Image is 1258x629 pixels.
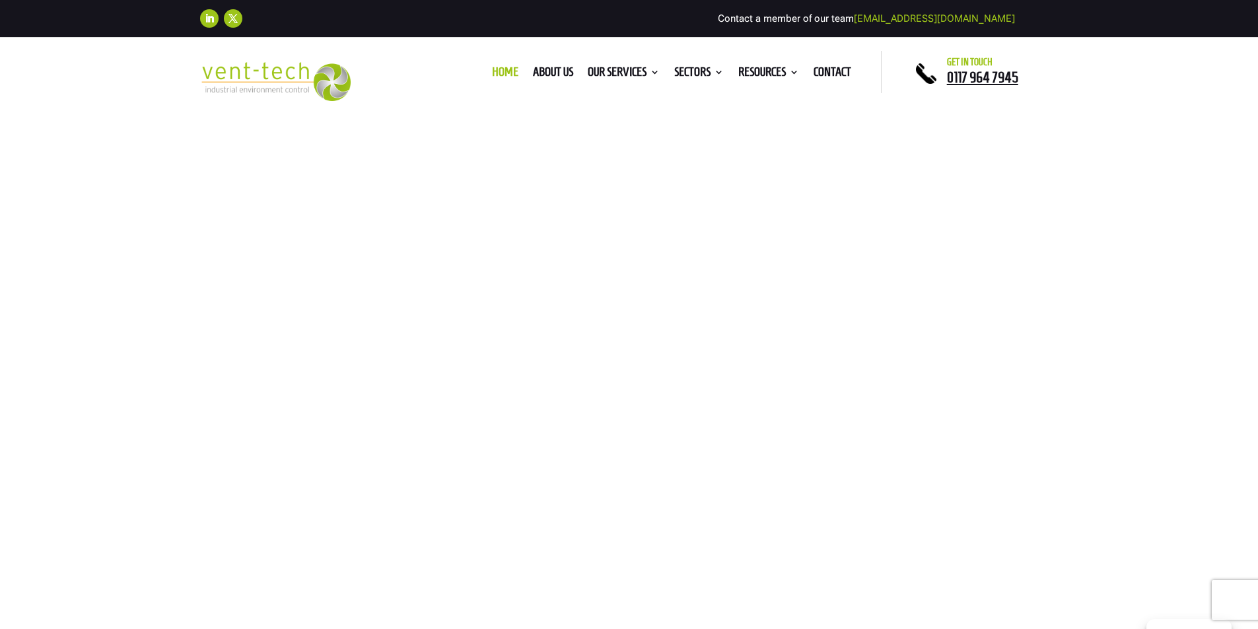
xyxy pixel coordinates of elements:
[674,67,724,82] a: Sectors
[200,9,219,28] a: Follow on LinkedIn
[718,13,1015,24] span: Contact a member of our team
[947,57,993,67] span: Get in touch
[200,62,351,101] img: 2023-09-27T08_35_16.549ZVENT-TECH---Clear-background
[947,69,1030,85] a: 0117 964 7945
[533,67,573,82] a: About us
[492,67,518,82] a: Home
[588,67,660,82] a: Our Services
[224,9,242,28] a: Follow on X
[854,13,1015,24] a: [EMAIL_ADDRESS][DOMAIN_NAME]
[738,67,799,82] a: Resources
[814,67,851,82] a: Contact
